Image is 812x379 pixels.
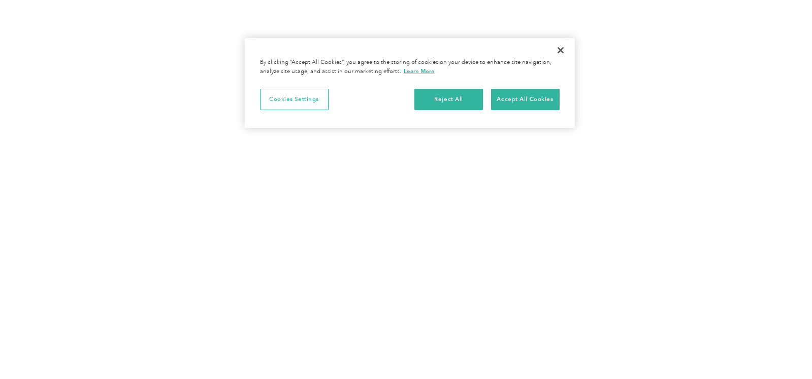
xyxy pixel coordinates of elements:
button: Reject All [414,89,483,110]
button: Close [549,39,572,61]
div: Cookie banner [245,38,575,128]
div: By clicking “Accept All Cookies”, you agree to the storing of cookies on your device to enhance s... [260,58,560,76]
a: More information about your privacy, opens in a new tab [404,67,435,75]
button: Cookies Settings [260,89,329,110]
button: Accept All Cookies [491,89,560,110]
div: Privacy [245,38,575,128]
